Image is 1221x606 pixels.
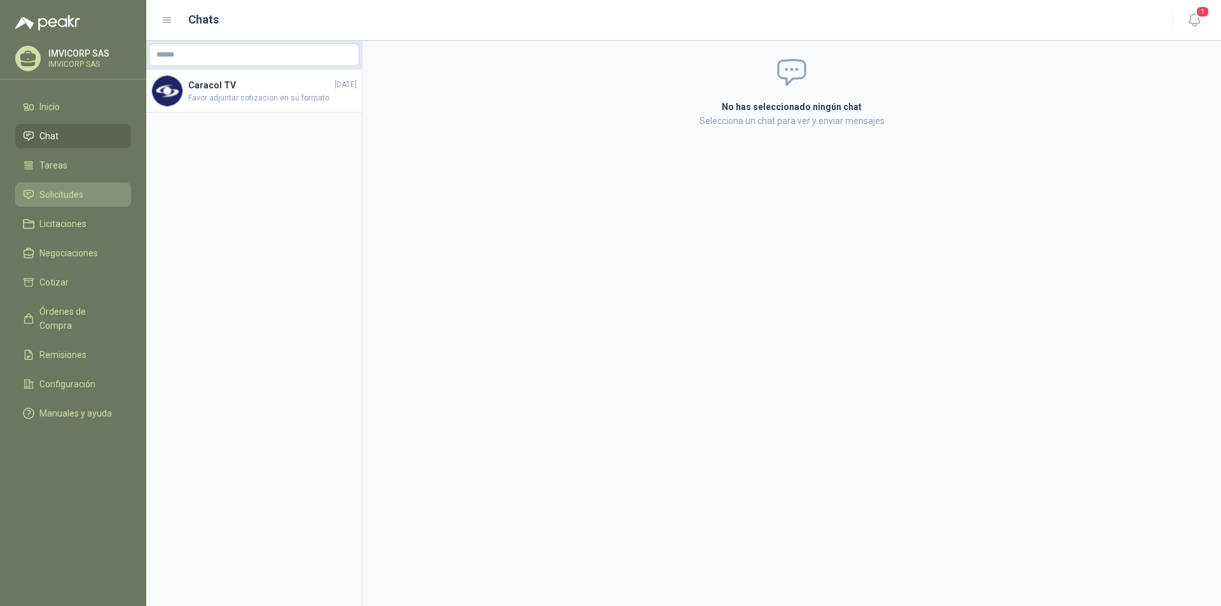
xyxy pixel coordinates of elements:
span: 1 [1196,6,1210,18]
h2: No has seleccionado ningún chat [570,100,1014,114]
a: Licitaciones [15,212,131,236]
a: Company LogoCaracol TV[DATE]Favor adjuntar cotizacion en su formato [146,70,362,113]
h4: Caracol TV [188,78,332,92]
span: Solicitudes [39,188,83,202]
a: Negociaciones [15,241,131,265]
span: Configuración [39,377,95,391]
a: Chat [15,124,131,148]
span: Cotizar [39,275,69,289]
span: Tareas [39,158,67,172]
p: IMVICORP SAS [48,60,128,68]
a: Órdenes de Compra [15,300,131,338]
img: Logo peakr [15,15,80,31]
span: Remisiones [39,348,86,362]
span: [DATE] [335,79,357,91]
span: Manuales y ayuda [39,406,112,420]
img: Company Logo [152,76,183,106]
p: Selecciona un chat para ver y enviar mensajes [570,114,1014,128]
span: Negociaciones [39,246,98,260]
a: Tareas [15,153,131,177]
span: Chat [39,129,59,143]
button: 1 [1183,9,1206,32]
a: Cotizar [15,270,131,294]
span: Órdenes de Compra [39,305,119,333]
p: IMVICORP SAS [48,49,128,58]
span: Favor adjuntar cotizacion en su formato [188,92,357,104]
a: Manuales y ayuda [15,401,131,425]
a: Remisiones [15,343,131,367]
h1: Chats [188,11,219,29]
span: Inicio [39,100,60,114]
span: Licitaciones [39,217,86,231]
a: Solicitudes [15,182,131,207]
a: Inicio [15,95,131,119]
a: Configuración [15,372,131,396]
